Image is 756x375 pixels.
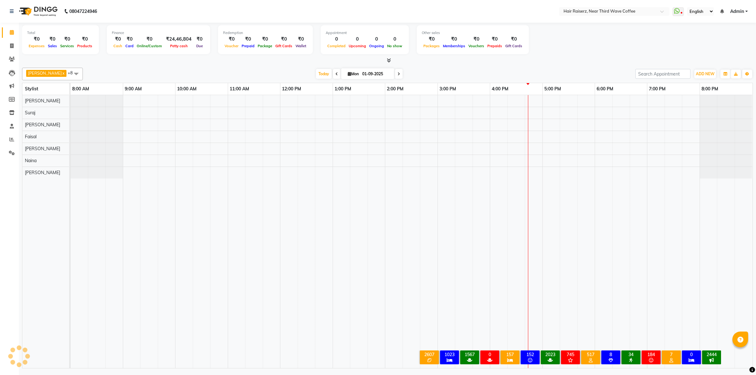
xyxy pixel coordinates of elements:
[467,36,486,43] div: ₹0
[502,352,518,357] div: 157
[123,84,143,94] a: 9:00 AM
[223,36,240,43] div: ₹0
[368,44,386,48] span: Ongoing
[280,84,303,94] a: 12:00 PM
[562,352,579,357] div: 745
[482,352,498,357] div: 0
[68,70,77,75] span: +8
[522,352,538,357] div: 152
[441,352,458,357] div: 1023
[76,36,94,43] div: ₹0
[730,350,750,369] iframe: chat widget
[504,44,524,48] span: Gift Cards
[124,44,135,48] span: Card
[504,36,524,43] div: ₹0
[175,84,198,94] a: 10:00 AM
[16,3,59,20] img: logo
[647,84,667,94] a: 7:00 PM
[486,44,504,48] span: Prepaids
[25,86,38,92] span: Stylist
[27,44,46,48] span: Expenses
[490,84,510,94] a: 4:00 PM
[62,71,65,76] a: x
[76,44,94,48] span: Products
[635,69,690,79] input: Search Appointment
[422,36,441,43] div: ₹0
[347,36,368,43] div: 0
[195,44,204,48] span: Due
[46,44,59,48] span: Sales
[223,44,240,48] span: Voucher
[360,69,392,79] input: 2025-09-01
[346,71,360,76] span: Mon
[333,84,353,94] a: 1:00 PM
[25,122,60,128] span: [PERSON_NAME]
[274,36,294,43] div: ₹0
[683,352,700,357] div: 0
[696,71,714,76] span: ADD NEW
[25,146,60,151] span: [PERSON_NAME]
[25,158,37,163] span: Naina
[326,30,404,36] div: Appointment
[700,84,720,94] a: 8:00 PM
[294,44,308,48] span: Wallet
[347,44,368,48] span: Upcoming
[69,3,97,20] b: 08047224946
[112,30,205,36] div: Finance
[256,44,274,48] span: Package
[163,36,194,43] div: ₹24,46,804
[326,36,347,43] div: 0
[223,30,308,36] div: Redemption
[730,8,744,15] span: Admin
[194,36,205,43] div: ₹0
[27,30,94,36] div: Total
[461,352,478,357] div: 1567
[240,36,256,43] div: ₹0
[422,30,524,36] div: Other sales
[368,36,386,43] div: 0
[46,36,59,43] div: ₹0
[256,36,274,43] div: ₹0
[112,44,124,48] span: Cash
[386,36,404,43] div: 0
[169,44,189,48] span: Petty cash
[422,44,441,48] span: Packages
[643,352,659,357] div: 184
[59,36,76,43] div: ₹0
[59,44,76,48] span: Services
[582,352,599,357] div: 517
[25,98,60,104] span: [PERSON_NAME]
[694,70,716,78] button: ADD NEW
[441,36,467,43] div: ₹0
[386,44,404,48] span: No show
[294,36,308,43] div: ₹0
[542,352,558,357] div: 2023
[703,352,720,357] div: 2444
[486,36,504,43] div: ₹0
[228,84,251,94] a: 11:00 AM
[135,44,163,48] span: Online/Custom
[25,170,60,175] span: [PERSON_NAME]
[124,36,135,43] div: ₹0
[28,71,62,76] span: [PERSON_NAME]
[135,36,163,43] div: ₹0
[25,134,37,139] span: Faisal
[421,352,438,357] div: 2607
[441,44,467,48] span: Memberships
[467,44,486,48] span: Vouchers
[385,84,405,94] a: 2:00 PM
[543,84,563,94] a: 5:00 PM
[623,352,639,357] div: 34
[71,84,91,94] a: 8:00 AM
[27,36,46,43] div: ₹0
[326,44,347,48] span: Completed
[438,84,458,94] a: 3:00 PM
[603,352,619,357] div: 8
[595,84,615,94] a: 6:00 PM
[274,44,294,48] span: Gift Cards
[663,352,679,357] div: 7
[316,69,332,79] span: Today
[25,110,35,116] span: Suraj
[112,36,124,43] div: ₹0
[240,44,256,48] span: Prepaid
